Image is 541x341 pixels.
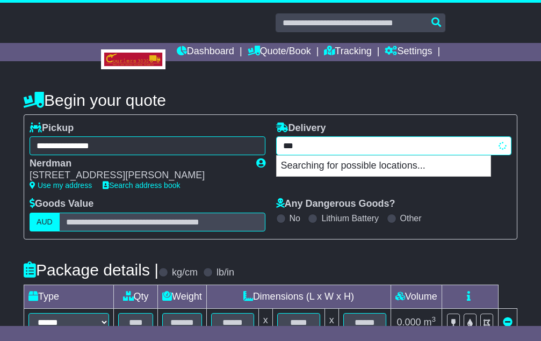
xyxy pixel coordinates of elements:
[391,285,442,308] td: Volume
[206,285,391,308] td: Dimensions (L x W x H)
[277,156,490,176] p: Searching for possible locations...
[30,158,245,170] div: Nerdman
[114,285,158,308] td: Qty
[276,198,395,210] label: Any Dangerous Goods?
[397,317,421,328] span: 0.000
[400,213,422,223] label: Other
[424,317,436,328] span: m
[30,213,60,231] label: AUD
[172,267,198,279] label: kg/cm
[177,43,234,61] a: Dashboard
[385,43,432,61] a: Settings
[103,181,180,190] a: Search address book
[30,198,93,210] label: Goods Value
[24,261,158,279] h4: Package details |
[30,170,245,182] div: [STREET_ADDRESS][PERSON_NAME]
[276,136,511,155] typeahead: Please provide city
[290,213,300,223] label: No
[324,308,338,336] td: x
[30,181,92,190] a: Use my address
[258,308,272,336] td: x
[248,43,311,61] a: Quote/Book
[432,315,436,323] sup: 3
[24,285,114,308] td: Type
[503,317,513,328] a: Remove this item
[24,91,517,109] h4: Begin your quote
[158,285,207,308] td: Weight
[276,122,326,134] label: Delivery
[217,267,234,279] label: lb/in
[321,213,379,223] label: Lithium Battery
[324,43,371,61] a: Tracking
[30,122,74,134] label: Pickup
